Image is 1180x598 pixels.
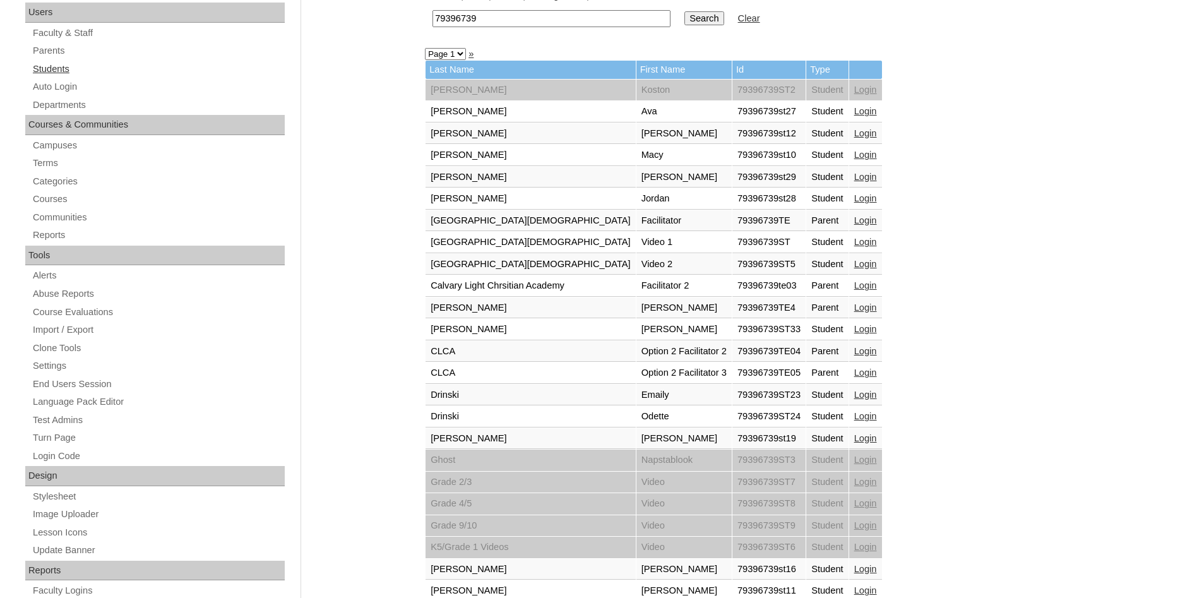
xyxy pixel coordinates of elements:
td: 79396739st12 [732,123,806,145]
td: 79396739ST2 [732,80,806,101]
td: [PERSON_NAME] [426,167,636,188]
td: 79396739te03 [732,275,806,297]
td: [PERSON_NAME] [636,123,732,145]
a: Login [854,106,877,116]
td: Emaily [636,385,732,406]
td: K5/Grade 1 Videos [426,537,636,558]
a: Login [854,455,877,465]
input: Search [432,10,670,27]
td: Student [806,145,849,166]
td: Student [806,450,849,471]
a: Communities [32,210,285,225]
div: Users [25,3,285,23]
td: Video [636,472,732,493]
td: Facilitator 2 [636,275,732,297]
td: CLCA [426,362,636,384]
td: Video [636,537,732,558]
a: Login Code [32,448,285,464]
a: Login [854,237,877,247]
td: Option 2 Facilitator 3 [636,362,732,384]
a: Course Evaluations [32,304,285,320]
td: [PERSON_NAME] [426,80,636,101]
td: Student [806,232,849,253]
td: First Name [636,61,732,79]
td: Drinski [426,385,636,406]
td: 79396739st28 [732,188,806,210]
a: Login [854,150,877,160]
td: Grade 9/10 [426,515,636,537]
a: Abuse Reports [32,286,285,302]
a: Clear [738,13,760,23]
td: [GEOGRAPHIC_DATA][DEMOGRAPHIC_DATA] [426,254,636,275]
td: 79396739ST9 [732,515,806,537]
a: Reports [32,227,285,243]
td: Id [732,61,806,79]
td: [GEOGRAPHIC_DATA][DEMOGRAPHIC_DATA] [426,210,636,232]
a: Login [854,520,877,530]
a: Login [854,368,877,378]
td: Student [806,428,849,450]
td: Ava [636,101,732,123]
td: Odette [636,406,732,428]
a: Test Admins [32,412,285,428]
td: [PERSON_NAME] [426,101,636,123]
a: Clone Tools [32,340,285,356]
td: Video [636,493,732,515]
td: Student [806,472,849,493]
td: Parent [806,275,849,297]
td: Video [636,515,732,537]
a: Login [854,477,877,487]
a: Image Uploader [32,506,285,522]
td: [PERSON_NAME] [636,297,732,319]
div: Reports [25,561,285,581]
td: [PERSON_NAME] [426,559,636,580]
td: 79396739ST [732,232,806,253]
td: 79396739ST24 [732,406,806,428]
td: [PERSON_NAME] [636,319,732,340]
a: Faculty & Staff [32,25,285,41]
td: Student [806,537,849,558]
td: 79396739TE04 [732,341,806,362]
td: Parent [806,362,849,384]
td: Parent [806,341,849,362]
a: Login [854,585,877,595]
td: [PERSON_NAME] [426,188,636,210]
a: Parents [32,43,285,59]
td: [PERSON_NAME] [426,428,636,450]
td: Grade 2/3 [426,472,636,493]
a: Login [854,85,877,95]
a: Login [854,498,877,508]
td: Parent [806,210,849,232]
td: 79396739TE [732,210,806,232]
td: Ghost [426,450,636,471]
a: Auto Login [32,79,285,95]
a: Lesson Icons [32,525,285,541]
td: Macy [636,145,732,166]
a: Language Pack Editor [32,394,285,410]
td: 79396739ST7 [732,472,806,493]
a: Login [854,390,877,400]
td: [PERSON_NAME] [636,559,732,580]
td: Video 1 [636,232,732,253]
a: Departments [32,97,285,113]
td: Student [806,167,849,188]
a: Login [854,411,877,421]
td: Student [806,254,849,275]
a: Login [854,542,877,552]
td: Student [806,319,849,340]
input: Search [684,11,724,25]
td: Student [806,188,849,210]
td: 79396739ST6 [732,537,806,558]
td: [PERSON_NAME] [426,145,636,166]
td: Student [806,80,849,101]
div: Tools [25,246,285,266]
td: 79396739st19 [732,428,806,450]
td: Student [806,101,849,123]
a: Login [854,259,877,269]
td: Napstablook [636,450,732,471]
a: Settings [32,358,285,374]
a: Login [854,280,877,290]
td: Video 2 [636,254,732,275]
a: Login [854,172,877,182]
div: Courses & Communities [25,115,285,135]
